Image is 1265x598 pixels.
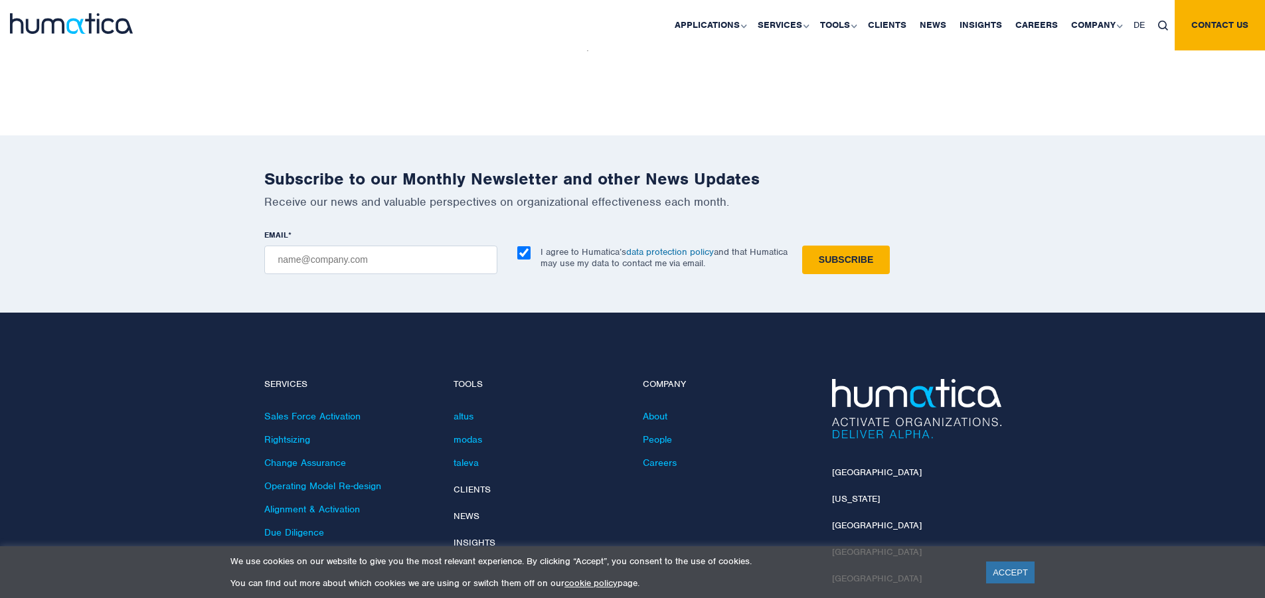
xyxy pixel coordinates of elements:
[564,577,618,589] a: cookie policy
[643,379,812,390] h4: Company
[264,457,346,469] a: Change Assurance
[802,246,890,274] input: Subscribe
[454,379,623,390] h4: Tools
[454,433,482,445] a: modas
[643,433,672,445] a: People
[832,379,1001,439] img: Humatica
[264,480,381,492] a: Operating Model Re-design
[264,410,361,422] a: Sales Force Activation
[626,246,714,258] a: data protection policy
[230,556,970,567] p: We use cookies on our website to give you the most relevant experience. By clicking “Accept”, you...
[264,169,1001,189] h2: Subscribe to our Monthly Newsletter and other News Updates
[264,503,360,515] a: Alignment & Activation
[832,467,922,478] a: [GEOGRAPHIC_DATA]
[541,246,788,269] p: I agree to Humatica’s and that Humatica may use my data to contact me via email.
[230,577,970,589] p: You can find out more about which cookies we are using or switch them off on our page.
[1134,19,1145,31] span: DE
[1158,21,1168,31] img: search_icon
[986,561,1035,583] a: ACCEPT
[264,433,310,445] a: Rightsizing
[454,537,495,548] a: Insights
[643,457,677,469] a: Careers
[517,246,531,260] input: I agree to Humatica’sdata protection policyand that Humatica may use my data to contact me via em...
[264,230,288,240] span: EMAIL
[454,410,473,422] a: altus
[832,520,922,531] a: [GEOGRAPHIC_DATA]
[264,379,434,390] h4: Services
[454,510,479,522] a: News
[454,457,479,469] a: taleva
[264,526,324,538] a: Due Diligence
[264,194,1001,209] p: Receive our news and valuable perspectives on organizational effectiveness each month.
[264,246,497,274] input: name@company.com
[832,493,880,504] a: [US_STATE]
[454,484,491,495] a: Clients
[10,13,133,34] img: logo
[643,410,667,422] a: About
